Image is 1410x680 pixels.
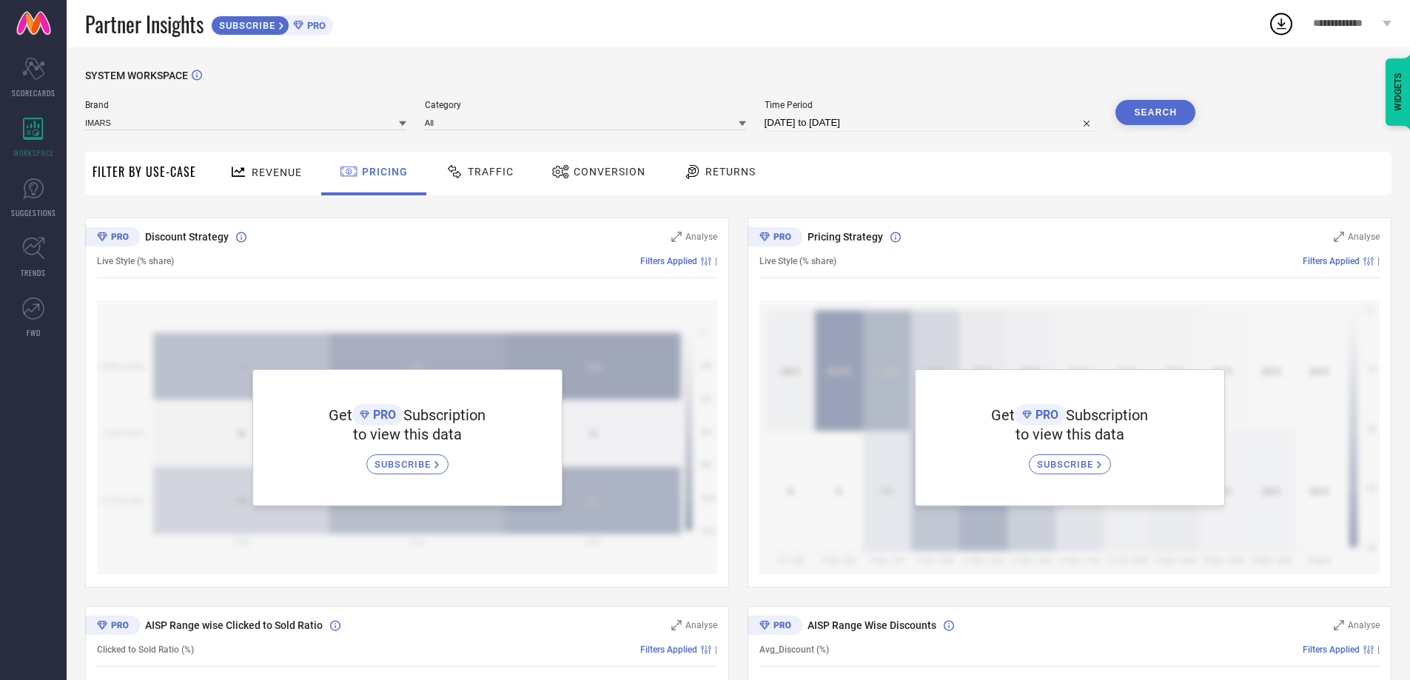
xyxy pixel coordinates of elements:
[303,20,326,31] span: PRO
[705,166,756,178] span: Returns
[329,406,352,424] span: Get
[671,620,682,630] svg: Zoom
[1348,620,1380,630] span: Analyse
[1303,256,1360,266] span: Filters Applied
[85,70,188,81] span: SYSTEM WORKSPACE
[425,100,746,110] span: Category
[85,616,140,638] div: Premium
[1015,425,1124,443] span: to view this data
[574,166,645,178] span: Conversion
[1115,100,1195,125] button: Search
[808,619,936,631] span: AISP Range Wise Discounts
[1066,406,1148,424] span: Subscription
[403,406,486,424] span: Subscription
[13,147,54,158] span: WORKSPACE
[765,114,1098,132] input: Select time period
[685,232,717,242] span: Analyse
[369,408,396,422] span: PRO
[362,166,408,178] span: Pricing
[252,166,302,178] span: Revenue
[715,256,717,266] span: |
[85,100,406,110] span: Brand
[991,406,1015,424] span: Get
[145,619,323,631] span: AISP Range wise Clicked to Sold Ratio
[808,231,883,243] span: Pricing Strategy
[759,256,836,266] span: Live Style (% share)
[1348,232,1380,242] span: Analyse
[640,256,697,266] span: Filters Applied
[1032,408,1058,422] span: PRO
[366,443,449,474] a: SUBSCRIBE
[212,20,279,31] span: SUBSCRIBE
[12,87,56,98] span: SCORECARDS
[1334,232,1344,242] svg: Zoom
[97,256,174,266] span: Live Style (% share)
[765,100,1098,110] span: Time Period
[715,644,717,655] span: |
[1037,459,1097,470] span: SUBSCRIBE
[375,459,434,470] span: SUBSCRIBE
[1377,644,1380,655] span: |
[211,12,333,36] a: SUBSCRIBEPRO
[640,644,697,655] span: Filters Applied
[85,227,140,249] div: Premium
[748,227,802,249] div: Premium
[27,327,41,338] span: FWD
[759,644,829,655] span: Avg_Discount (%)
[145,231,229,243] span: Discount Strategy
[685,620,717,630] span: Analyse
[1029,443,1111,474] a: SUBSCRIBE
[353,425,462,443] span: to view this data
[85,9,204,39] span: Partner Insights
[1334,620,1344,630] svg: Zoom
[1268,10,1295,37] div: Open download list
[11,207,56,218] span: SUGGESTIONS
[93,163,196,181] span: Filter By Use-Case
[97,644,194,655] span: Clicked to Sold Ratio (%)
[468,166,514,178] span: Traffic
[671,232,682,242] svg: Zoom
[748,616,802,638] div: Premium
[1303,644,1360,655] span: Filters Applied
[1377,256,1380,266] span: |
[21,267,46,278] span: TRENDS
